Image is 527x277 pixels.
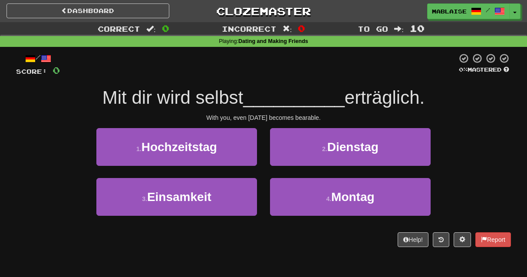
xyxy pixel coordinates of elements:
[298,23,305,33] span: 0
[486,7,490,13] span: /
[222,24,277,33] span: Incorrect
[457,66,511,74] div: Mastered
[7,3,169,18] a: Dashboard
[394,25,404,33] span: :
[410,23,425,33] span: 10
[270,178,431,216] button: 4.Montag
[142,195,147,202] small: 3 .
[238,38,308,44] strong: Dating and Making Friends
[136,145,142,152] small: 1 .
[146,25,156,33] span: :
[16,68,47,75] span: Score:
[327,140,379,154] span: Dienstag
[102,87,243,108] span: Mit dir wird selbst
[270,128,431,166] button: 2.Dienstag
[182,3,345,19] a: Clozemaster
[16,113,511,122] div: With you, even [DATE] becomes bearable.
[322,145,327,152] small: 2 .
[96,178,257,216] button: 3.Einsamkeit
[475,232,511,247] button: Report
[345,87,425,108] span: erträglich.
[398,232,428,247] button: Help!
[459,66,468,73] span: 0 %
[283,25,292,33] span: :
[358,24,388,33] span: To go
[427,3,510,19] a: Mablaise /
[16,53,60,64] div: /
[326,195,331,202] small: 4 .
[433,232,449,247] button: Round history (alt+y)
[53,65,60,76] span: 0
[96,128,257,166] button: 1.Hochzeitstag
[432,7,467,15] span: Mablaise
[142,140,217,154] span: Hochzeitstag
[162,23,169,33] span: 0
[331,190,375,204] span: Montag
[147,190,211,204] span: Einsamkeit
[98,24,140,33] span: Correct
[243,87,345,108] span: __________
